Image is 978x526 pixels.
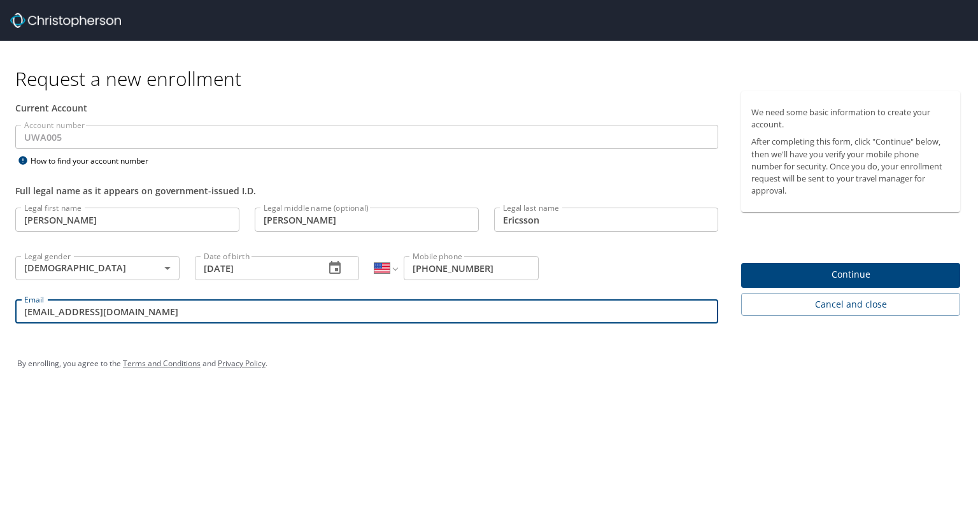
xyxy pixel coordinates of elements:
[741,263,960,288] button: Continue
[123,358,201,369] a: Terms and Conditions
[741,293,960,316] button: Cancel and close
[10,13,121,28] img: cbt logo
[751,106,950,131] p: We need some basic information to create your account.
[15,256,180,280] div: [DEMOGRAPHIC_DATA]
[15,66,970,91] h1: Request a new enrollment
[404,256,539,280] input: Enter phone number
[751,297,950,313] span: Cancel and close
[15,184,718,197] div: Full legal name as it appears on government-issued I.D.
[15,101,718,115] div: Current Account
[15,153,174,169] div: How to find your account number
[17,348,961,380] div: By enrolling, you agree to the and .
[751,267,950,283] span: Continue
[751,136,950,197] p: After completing this form, click "Continue" below, then we'll have you verify your mobile phone ...
[218,358,266,369] a: Privacy Policy
[195,256,315,280] input: MM/DD/YYYY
